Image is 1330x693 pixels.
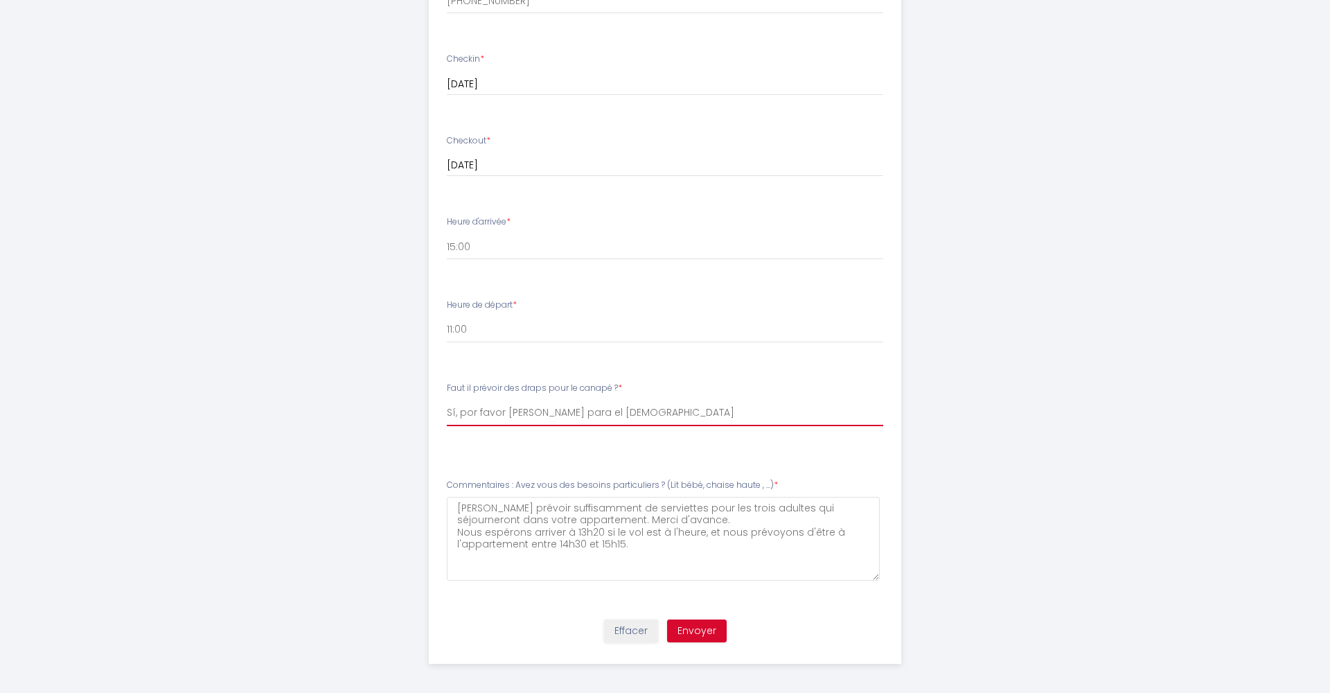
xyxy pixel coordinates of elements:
[447,216,511,229] label: Heure d'arrivée
[447,299,517,312] label: Heure de départ
[447,134,490,148] label: Checkout
[447,382,622,395] label: Faut il prévoir des draps pour le canapé ?
[604,620,658,643] button: Effacer
[667,620,727,643] button: Envoyer
[447,479,778,492] label: Commentaires : Avez vous des besoins particuliers ? (Lit bébé, chaise haute , ...)
[447,53,484,66] label: Checkin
